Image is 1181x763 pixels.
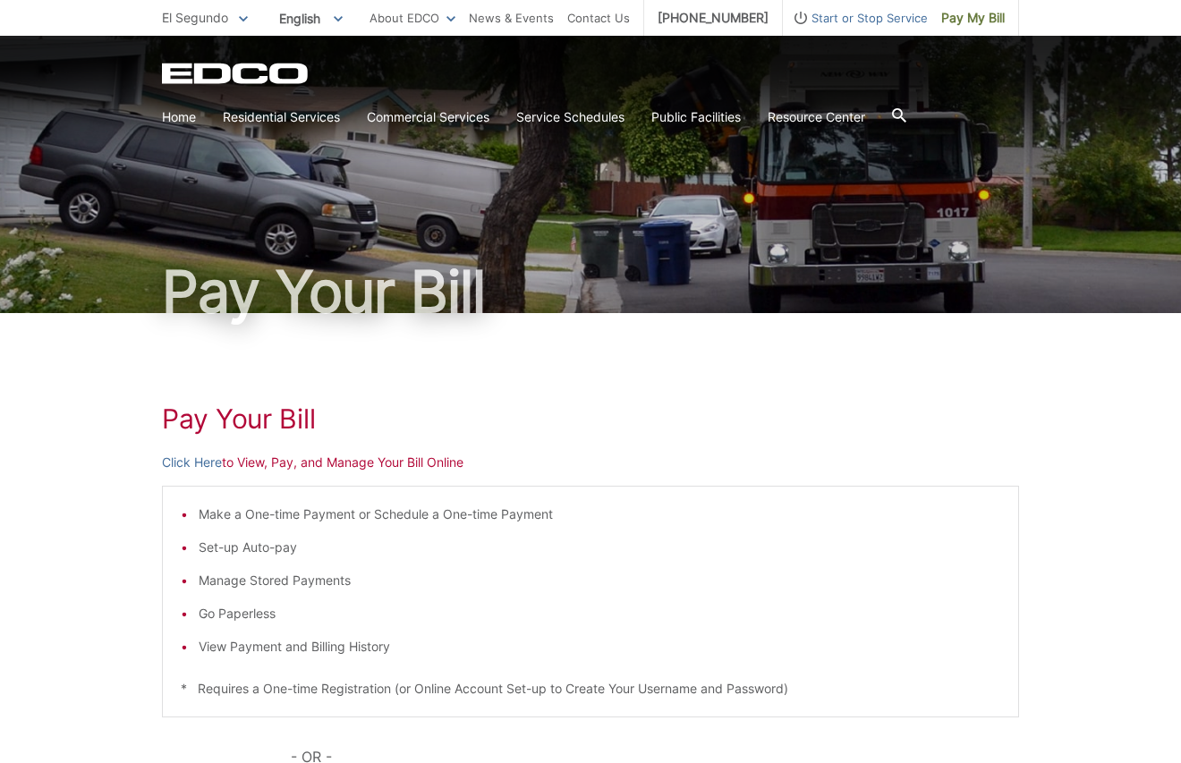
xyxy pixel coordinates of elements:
[370,8,455,28] a: About EDCO
[199,604,1000,623] li: Go Paperless
[367,107,489,127] a: Commercial Services
[223,107,340,127] a: Residential Services
[162,263,1019,320] h1: Pay Your Bill
[199,571,1000,590] li: Manage Stored Payments
[162,10,228,25] span: El Segundo
[162,63,310,84] a: EDCD logo. Return to the homepage.
[162,453,222,472] a: Click Here
[162,107,196,127] a: Home
[162,403,1019,435] h1: Pay Your Bill
[162,453,1019,472] p: to View, Pay, and Manage Your Bill Online
[266,4,356,33] span: English
[567,8,630,28] a: Contact Us
[199,504,1000,524] li: Make a One-time Payment or Schedule a One-time Payment
[199,538,1000,557] li: Set-up Auto-pay
[469,8,554,28] a: News & Events
[516,107,624,127] a: Service Schedules
[651,107,741,127] a: Public Facilities
[941,8,1005,28] span: Pay My Bill
[768,107,865,127] a: Resource Center
[181,679,1000,699] p: * Requires a One-time Registration (or Online Account Set-up to Create Your Username and Password)
[199,637,1000,657] li: View Payment and Billing History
